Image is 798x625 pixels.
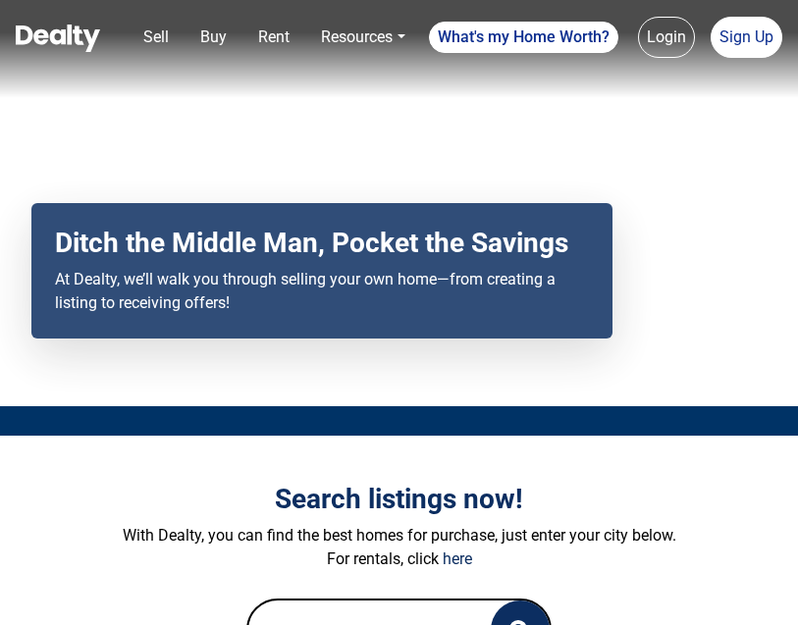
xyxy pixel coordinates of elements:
[711,17,782,58] a: Sign Up
[55,227,589,260] h2: Ditch the Middle Man, Pocket the Savings
[313,18,412,57] a: Resources
[61,483,738,516] h3: Search listings now!
[443,549,472,568] a: here
[429,22,618,53] a: What's my Home Worth?
[61,524,738,547] p: With Dealty, you can find the best homes for purchase, just enter your city below.
[135,18,177,57] a: Sell
[250,18,297,57] a: Rent
[192,18,235,57] a: Buy
[16,25,100,52] img: Dealty - Buy, Sell & Rent Homes
[55,268,589,315] p: At Dealty, we’ll walk you through selling your own home—from creating a listing to receiving offers!
[638,17,695,58] a: Login
[61,547,738,571] p: For rentals, click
